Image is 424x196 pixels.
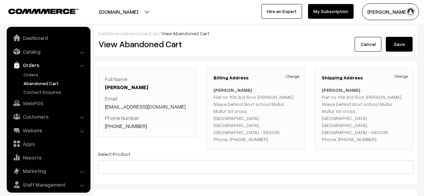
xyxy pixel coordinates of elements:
[386,37,413,52] button: Save
[8,124,88,136] a: Website
[8,111,88,123] a: Customers
[8,165,88,177] a: Marketing
[286,73,299,79] a: Change
[162,30,209,36] span: View Abandoned Cart
[8,46,88,58] a: Catalog
[105,114,189,130] p: Phone Number
[22,80,88,87] a: Abandoned Cart
[105,123,147,129] a: [PHONE_NUMBER]
[105,103,186,110] a: [EMAIL_ADDRESS][DOMAIN_NAME]
[214,75,298,81] h3: Billing Address
[8,59,88,71] a: Orders
[308,4,354,19] a: My Subscription
[8,32,88,44] a: Dashboard
[98,150,130,157] label: Select Product
[105,75,189,91] p: Full Name
[99,30,413,37] div: / /
[76,3,162,20] button: [DOMAIN_NAME]
[322,87,360,93] b: [PERSON_NAME]
[406,7,416,17] img: user
[322,75,406,81] h3: Shipping Address
[8,151,88,164] a: Reports
[22,88,88,95] a: Contact Enquires
[322,86,406,143] p: Flat no 109 3rd floor [PERSON_NAME] Nilaya behind Govt school Mullur, Mullur 1st cross [GEOGRAPHI...
[99,39,251,49] h2: View Abandoned Cart
[355,37,381,52] a: Cancel
[99,30,123,36] a: Dashboard
[8,9,79,14] img: COMMMERCE
[214,87,252,93] b: [PERSON_NAME]
[8,97,88,109] a: WebPOS
[395,73,408,79] a: Change
[214,86,298,143] p: Flat no 109 3rd floor [PERSON_NAME] Nilaya behind Govt school Mullur, Mullur 1st cross [GEOGRAPHI...
[125,30,160,36] a: abandonedCart
[105,94,189,111] p: Email
[261,4,302,19] a: Hire an Expert
[8,179,88,191] a: Staff Management
[8,7,67,15] a: COMMMERCE
[22,71,88,78] a: Orders
[105,84,148,90] a: [PERSON_NAME]
[362,3,419,20] button: [PERSON_NAME]
[8,138,88,150] a: Apps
